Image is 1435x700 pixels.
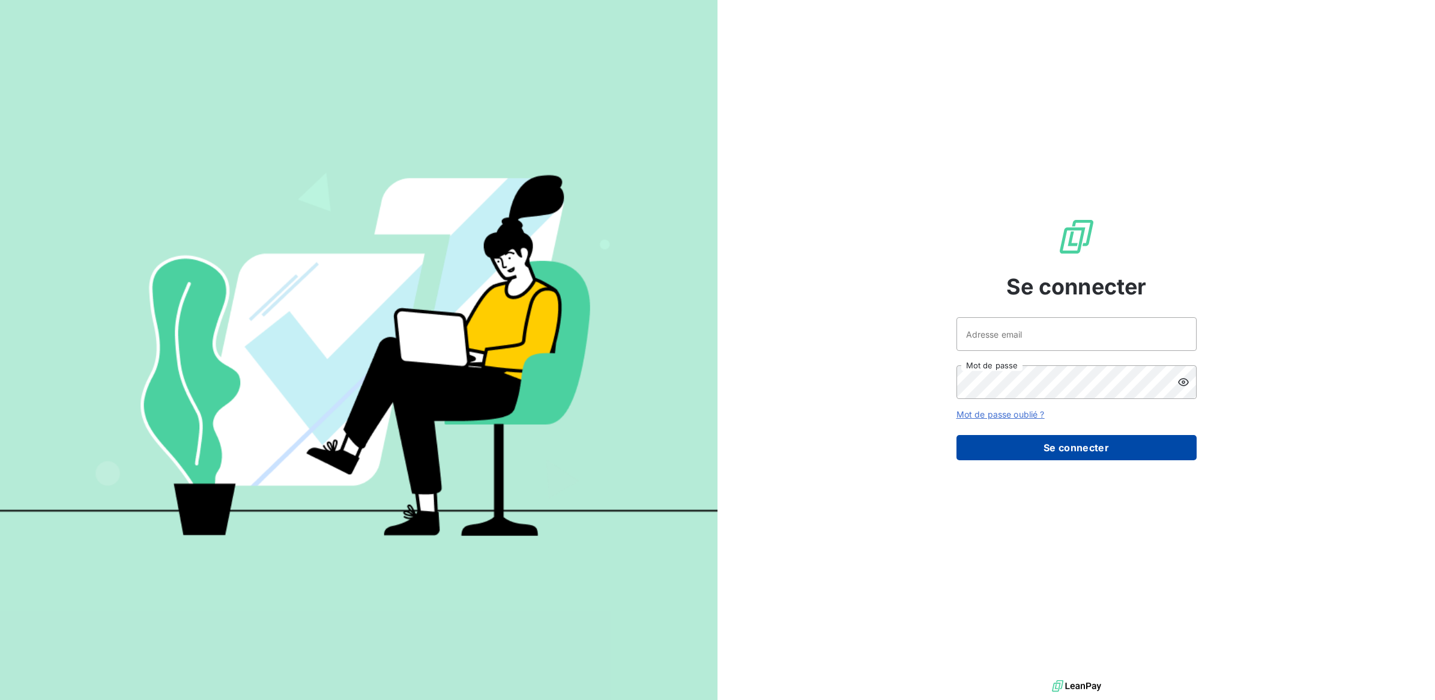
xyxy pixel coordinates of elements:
[1052,677,1101,695] img: logo
[956,409,1045,419] a: Mot de passe oublié ?
[1057,218,1096,256] img: Logo LeanPay
[956,317,1197,351] input: placeholder
[1006,270,1147,303] span: Se connecter
[956,435,1197,460] button: Se connecter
